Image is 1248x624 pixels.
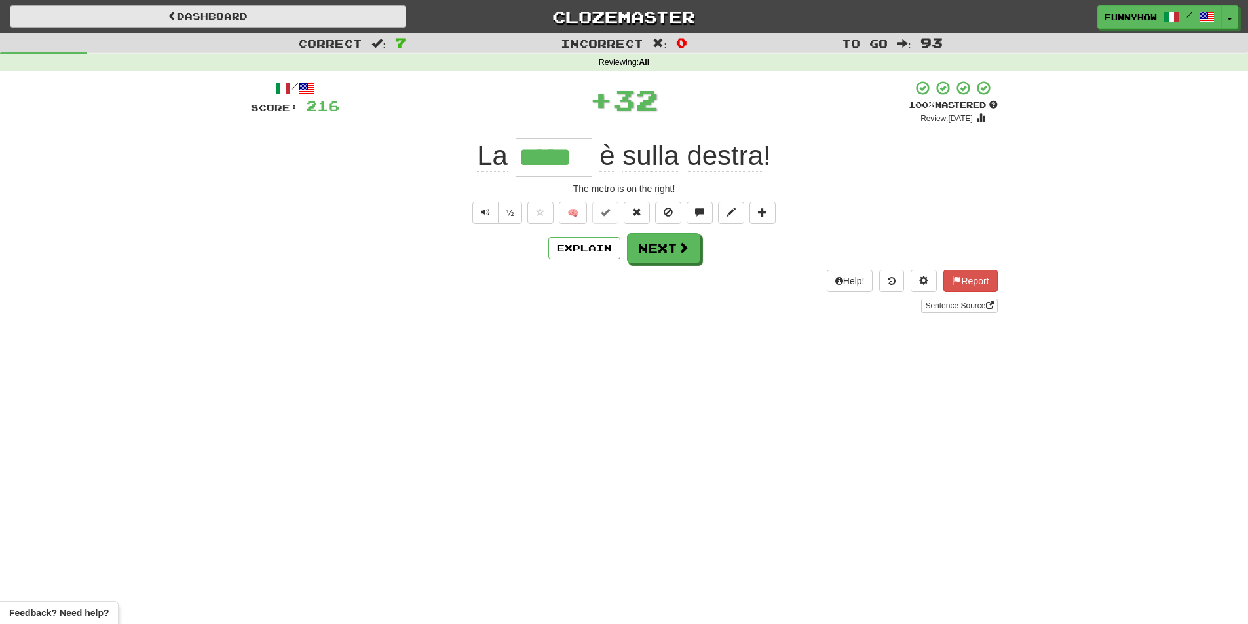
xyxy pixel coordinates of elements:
[251,182,998,195] div: The metro is on the right!
[920,35,943,50] span: 93
[251,80,339,96] div: /
[590,80,613,119] span: +
[9,606,109,619] span: Open feedback widget
[921,299,997,313] a: Sentence Source
[920,114,973,123] small: Review: [DATE]
[298,37,362,50] span: Correct
[842,37,888,50] span: To go
[426,5,822,28] a: Clozemaster
[749,202,776,224] button: Add to collection (alt+a)
[676,35,687,50] span: 0
[527,202,554,224] button: Favorite sentence (alt+f)
[10,5,406,28] a: Dashboard
[1105,11,1157,23] span: Funnyhow
[624,202,650,224] button: Reset to 0% Mastered (alt+r)
[897,38,911,49] span: :
[559,202,587,224] button: 🧠
[561,37,643,50] span: Incorrect
[827,270,873,292] button: Help!
[1097,5,1222,29] a: Funnyhow /
[613,83,658,116] span: 32
[639,58,649,67] strong: All
[879,270,904,292] button: Round history (alt+y)
[909,100,935,110] span: 100 %
[1186,10,1192,20] span: /
[909,100,998,111] div: Mastered
[470,202,523,224] div: Text-to-speech controls
[687,202,713,224] button: Discuss sentence (alt+u)
[943,270,997,292] button: Report
[592,202,618,224] button: Set this sentence to 100% Mastered (alt+m)
[472,202,499,224] button: Play sentence audio (ctl+space)
[687,140,763,172] span: destra
[655,202,681,224] button: Ignore sentence (alt+i)
[306,98,339,114] span: 216
[599,140,615,172] span: è
[477,140,508,172] span: La
[592,140,771,172] span: !
[548,237,620,259] button: Explain
[498,202,523,224] button: ½
[627,233,700,263] button: Next
[395,35,406,50] span: 7
[622,140,679,172] span: sulla
[251,102,298,113] span: Score:
[718,202,744,224] button: Edit sentence (alt+d)
[652,38,667,49] span: :
[371,38,386,49] span: :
